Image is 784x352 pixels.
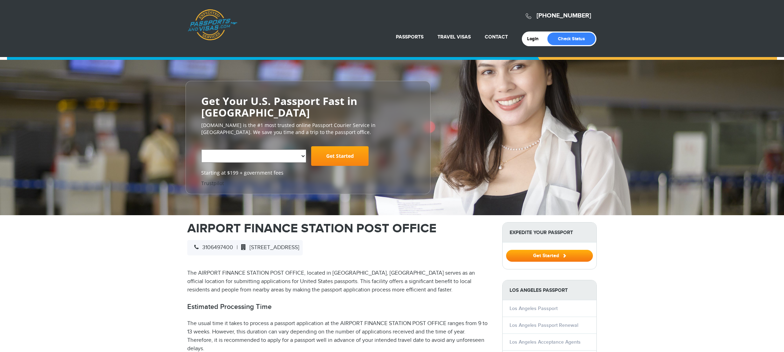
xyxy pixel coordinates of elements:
p: The AIRPORT FINANCE STATION POST OFFICE, located in [GEOGRAPHIC_DATA], [GEOGRAPHIC_DATA] serves a... [187,269,492,294]
h2: Get Your U.S. Passport Fast in [GEOGRAPHIC_DATA] [201,95,415,118]
a: Passports & [DOMAIN_NAME] [188,9,237,41]
p: [DOMAIN_NAME] is the #1 most trusted online Passport Courier Service in [GEOGRAPHIC_DATA]. We sav... [201,122,415,136]
a: Login [527,36,544,42]
button: Get Started [506,250,593,262]
a: Passports [396,34,423,40]
a: Contact [485,34,508,40]
a: Los Angeles Passport Renewal [510,322,578,328]
a: Trustpilot [201,180,224,186]
div: | [187,240,303,255]
a: Check Status [547,33,595,45]
a: Get Started [311,146,369,166]
span: Starting at $199 + government fees [201,169,415,176]
h2: Estimated Processing Time [187,303,492,311]
a: Get Started [506,253,593,258]
a: Los Angeles Acceptance Agents [510,339,581,345]
a: [PHONE_NUMBER] [537,12,591,20]
strong: Los Angeles Passport [503,280,596,300]
span: 3106497400 [191,244,233,251]
h1: AIRPORT FINANCE STATION POST OFFICE [187,222,492,235]
strong: Expedite Your Passport [503,223,596,242]
span: [STREET_ADDRESS] [238,244,299,251]
a: Travel Visas [437,34,471,40]
a: Los Angeles Passport [510,305,558,311]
